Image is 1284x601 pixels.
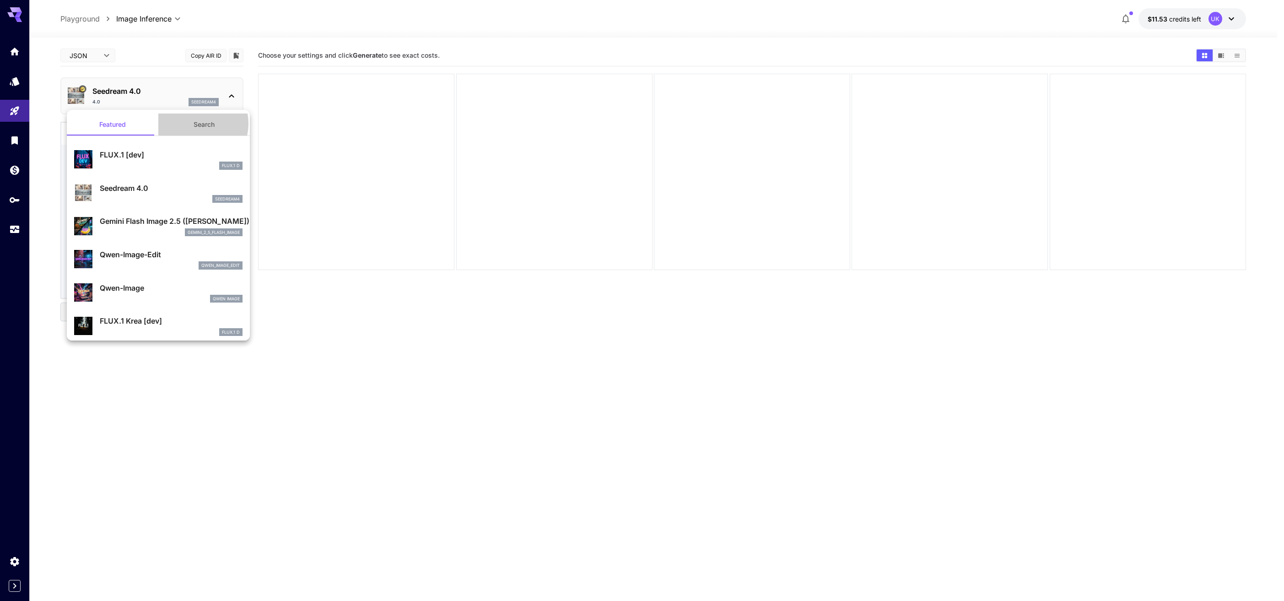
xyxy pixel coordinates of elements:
p: FLUX.1 D [222,329,240,336]
button: Featured [67,114,158,135]
p: FLUX.1 Krea [dev] [100,315,243,326]
p: Qwen-Image-Edit [100,249,243,260]
button: Search [158,114,250,135]
div: Gemini Flash Image 2.5 ([PERSON_NAME])gemini_2_5_flash_image [74,212,243,240]
p: Qwen-Image [100,282,243,293]
div: Qwen-Image-Editqwen_image_edit [74,245,243,273]
p: Seedream 4.0 [100,183,243,194]
p: gemini_2_5_flash_image [188,229,240,236]
p: seedream4 [215,196,240,202]
p: Qwen Image [213,296,240,302]
div: Seedream 4.0seedream4 [74,179,243,207]
div: Qwen-ImageQwen Image [74,279,243,307]
p: FLUX.1 D [222,162,240,169]
p: Gemini Flash Image 2.5 ([PERSON_NAME]) [100,216,243,227]
p: qwen_image_edit [201,262,240,269]
div: FLUX.1 Krea [dev]FLUX.1 D [74,312,243,340]
p: FLUX.1 [dev] [100,149,243,160]
div: FLUX.1 [dev]FLUX.1 D [74,146,243,173]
